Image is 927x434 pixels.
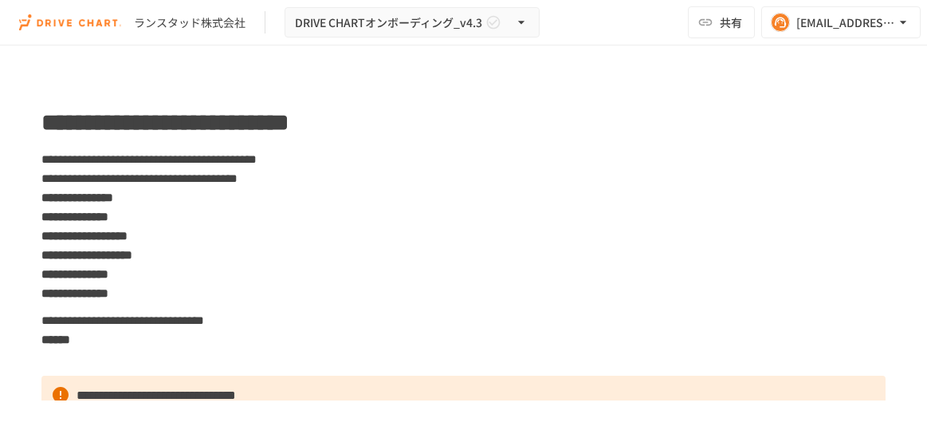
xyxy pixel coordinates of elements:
[688,6,755,38] button: 共有
[19,10,121,35] img: i9VDDS9JuLRLX3JIUyK59LcYp6Y9cayLPHs4hOxMB9W
[295,13,482,33] span: DRIVE CHARTオンボーディング_v4.3
[761,6,921,38] button: [EMAIL_ADDRESS][DOMAIN_NAME]
[796,13,895,33] div: [EMAIL_ADDRESS][DOMAIN_NAME]
[720,14,742,31] span: 共有
[285,7,540,38] button: DRIVE CHARTオンボーディング_v4.3
[134,14,245,31] div: ランスタッド株式会社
